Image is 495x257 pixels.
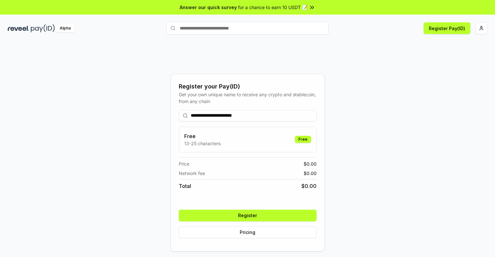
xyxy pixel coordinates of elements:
[184,140,221,147] p: 13-25 characters
[424,22,470,34] button: Register Pay(ID)
[179,160,189,167] span: Price
[304,160,317,167] span: $ 0.00
[56,24,74,32] div: Alpha
[295,136,311,143] div: Free
[184,132,221,140] h3: Free
[8,24,30,32] img: reveel_dark
[179,227,317,238] button: Pricing
[301,182,317,190] span: $ 0.00
[179,82,317,91] div: Register your Pay(ID)
[238,4,308,11] span: for a chance to earn 10 USDT 📝
[304,170,317,177] span: $ 0.00
[31,24,55,32] img: pay_id
[179,91,317,105] div: Get your own unique name to receive any crypto and stablecoin, from any chain
[180,4,237,11] span: Answer our quick survey
[179,210,317,221] button: Register
[179,182,191,190] span: Total
[179,170,205,177] span: Network fee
